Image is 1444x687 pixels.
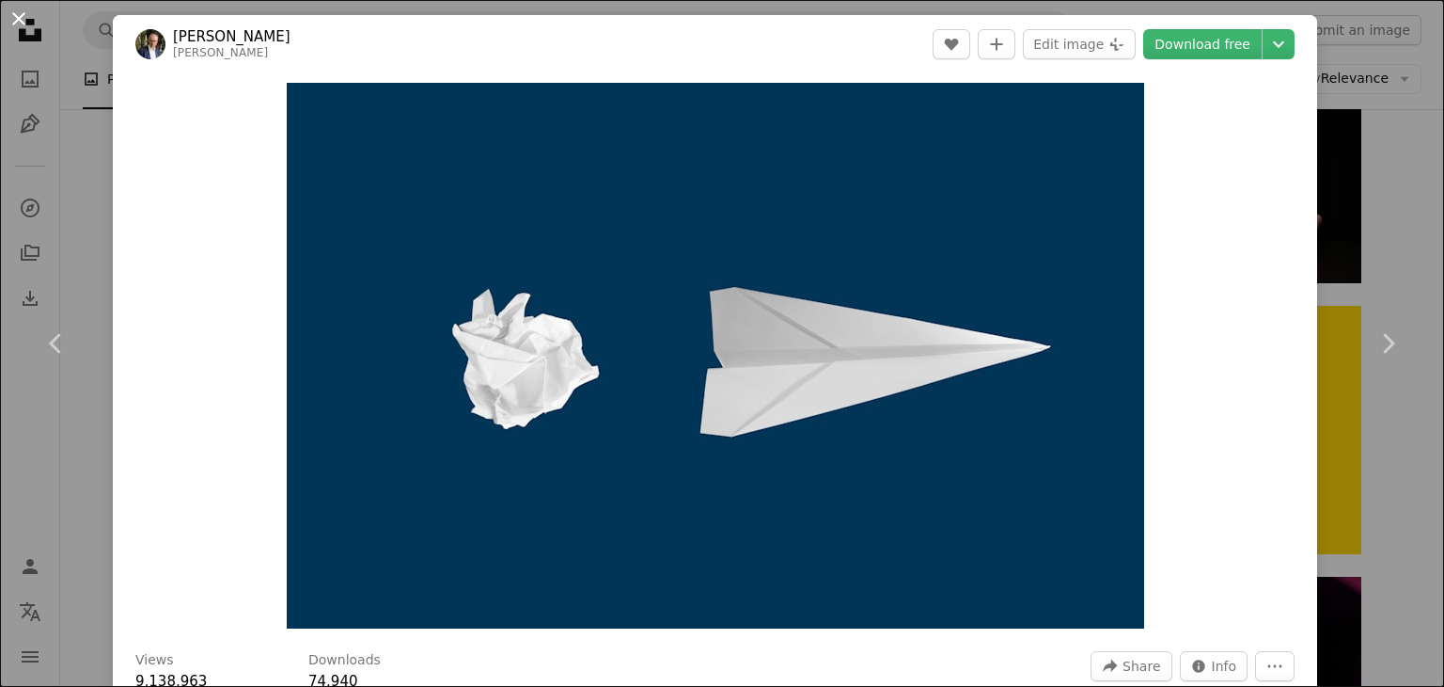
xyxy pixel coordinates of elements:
span: Info [1212,652,1237,680]
button: Edit image [1023,29,1136,59]
h3: Views [135,651,174,670]
a: [PERSON_NAME] [173,27,290,46]
button: Share this image [1091,651,1171,681]
button: Add to Collection [978,29,1015,59]
button: More Actions [1255,651,1295,681]
span: Share [1122,652,1160,680]
button: Zoom in on this image [287,83,1144,629]
a: [PERSON_NAME] [173,46,268,59]
img: white paper plane on white background [287,83,1144,629]
h3: Downloads [308,651,381,670]
a: Next [1331,253,1444,434]
button: Choose download size [1263,29,1295,59]
button: Like [933,29,970,59]
a: Download free [1143,29,1262,59]
button: Stats about this image [1180,651,1248,681]
img: Go to Matt Ridley's profile [135,29,165,59]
